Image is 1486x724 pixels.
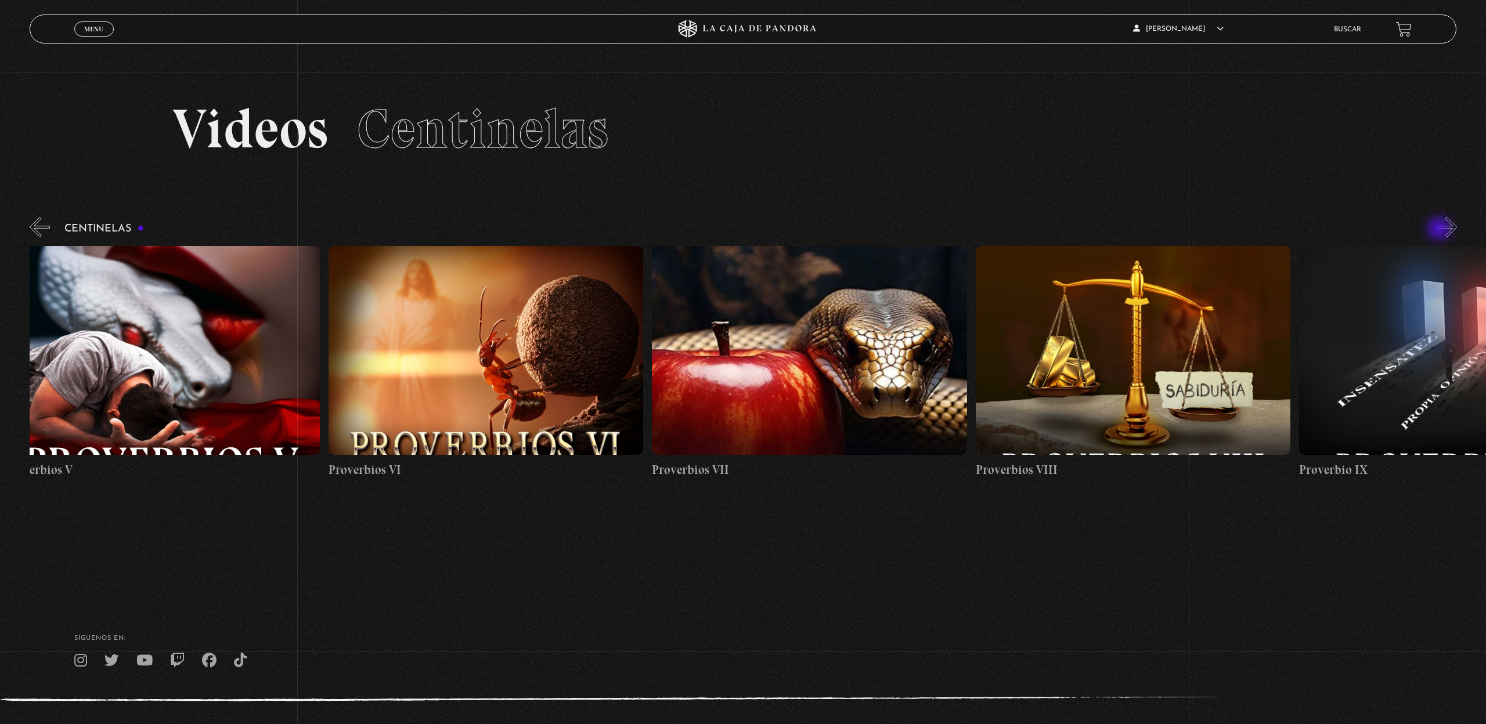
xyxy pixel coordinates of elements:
a: Proverbios VIII [976,246,1291,479]
a: Proverbios VII [652,246,967,479]
button: Previous [30,217,50,237]
a: Proverbios VI [329,246,644,479]
a: Buscar [1334,26,1361,33]
span: Menu [84,26,103,32]
h4: SÍguenos en: [74,635,1412,642]
h4: Proverbios VI [329,461,644,479]
span: [PERSON_NAME] [1133,26,1224,32]
a: View your shopping cart [1396,21,1412,37]
span: Centinelas [357,96,608,162]
a: Proverbios V [5,246,320,479]
h4: Proverbios VII [652,461,967,479]
h2: Videos [172,102,1314,157]
span: Cerrar [81,35,108,44]
h3: Centinelas [64,223,144,234]
button: Next [1437,217,1457,237]
h4: Proverbios VIII [976,461,1291,479]
h4: Proverbios V [5,461,320,479]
